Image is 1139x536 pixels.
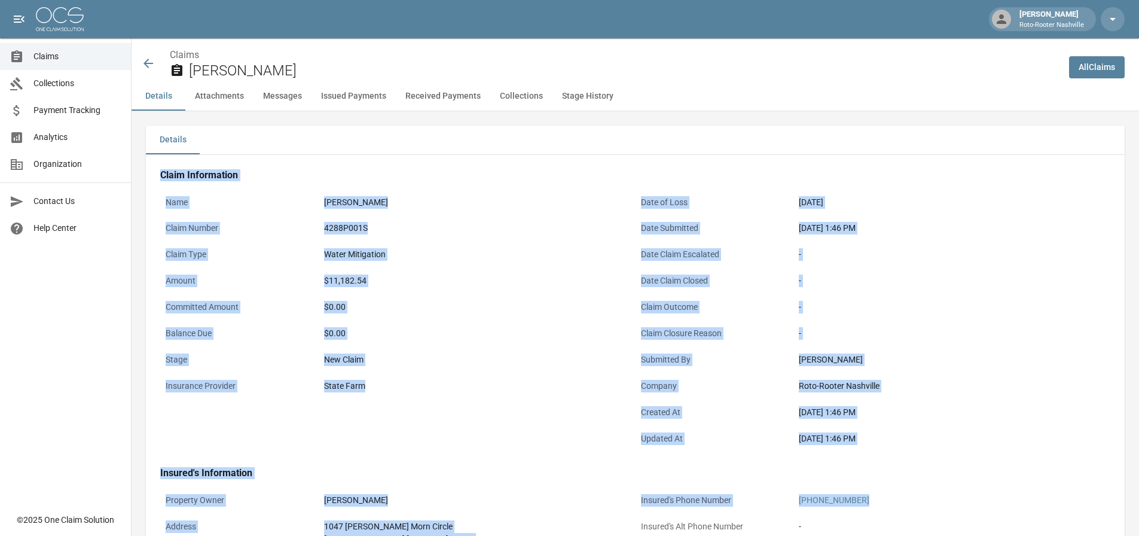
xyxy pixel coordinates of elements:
[160,269,319,293] p: Amount
[132,82,185,111] button: Details
[36,7,84,31] img: ocs-logo-white-transparent.png
[799,248,1105,261] div: -
[160,374,319,398] p: Insurance Provider
[132,82,1139,111] div: anchor tabs
[1015,8,1089,30] div: [PERSON_NAME]
[636,217,794,240] p: Date Submitted
[33,77,121,90] span: Collections
[799,222,1105,234] div: [DATE] 1:46 PM
[160,467,1110,479] h4: Insured's Information
[636,269,794,293] p: Date Claim Closed
[160,489,319,512] p: Property Owner
[160,169,1110,181] h4: Claim Information
[160,217,319,240] p: Claim Number
[324,327,630,340] div: $0.00
[160,191,319,214] p: Name
[324,494,388,507] div: [PERSON_NAME]
[552,82,623,111] button: Stage History
[636,191,794,214] p: Date of Loss
[146,126,200,154] button: Details
[799,406,1105,419] div: [DATE] 1:46 PM
[799,275,1105,287] div: -
[160,296,319,319] p: Committed Amount
[160,243,319,266] p: Claim Type
[636,322,794,345] p: Claim Closure Reason
[33,131,121,144] span: Analytics
[189,62,1059,80] h2: [PERSON_NAME]
[799,380,1105,392] div: Roto-Rooter Nashville
[33,50,121,63] span: Claims
[33,158,121,170] span: Organization
[312,82,396,111] button: Issued Payments
[1019,20,1084,31] p: Roto-Rooter Nashville
[636,401,794,424] p: Created At
[490,82,552,111] button: Collections
[799,301,1105,313] div: -
[324,354,630,366] div: New Claim
[396,82,490,111] button: Received Payments
[254,82,312,111] button: Messages
[170,49,199,60] a: Claims
[1069,56,1125,78] a: AllClaims
[636,243,794,266] p: Date Claim Escalated
[799,327,1105,340] div: -
[636,427,794,450] p: Updated At
[636,489,794,512] p: Insured's Phone Number
[636,348,794,371] p: Submitted By
[799,495,869,505] a: [PHONE_NUMBER]
[146,126,1125,154] div: details tabs
[33,104,121,117] span: Payment Tracking
[324,520,474,533] div: 1047 [PERSON_NAME] Morn Circle
[160,348,319,371] p: Stage
[170,48,1059,62] nav: breadcrumb
[185,82,254,111] button: Attachments
[799,196,823,209] div: [DATE]
[799,520,801,533] div: -
[324,380,365,392] div: State Farm
[324,301,630,313] div: $0.00
[324,275,367,287] div: $11,182.54
[324,196,388,209] div: [PERSON_NAME]
[17,514,114,526] div: © 2025 One Claim Solution
[33,195,121,208] span: Contact Us
[160,322,319,345] p: Balance Due
[7,7,31,31] button: open drawer
[799,433,1105,445] div: [DATE] 1:46 PM
[636,374,794,398] p: Company
[324,248,386,261] div: Water Mitigation
[33,222,121,234] span: Help Center
[799,354,1105,366] div: [PERSON_NAME]
[636,296,794,319] p: Claim Outcome
[324,222,368,234] div: 4288P001S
